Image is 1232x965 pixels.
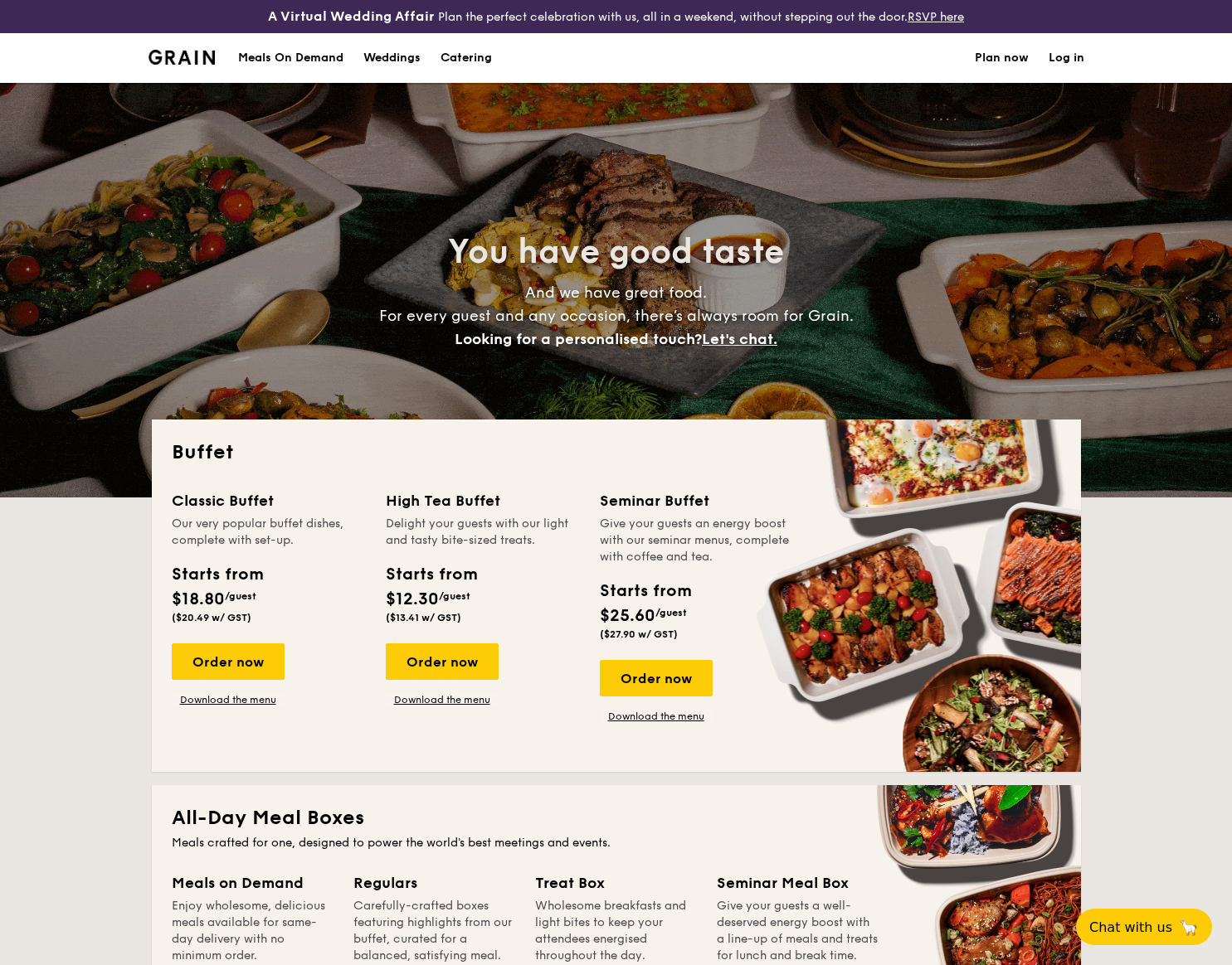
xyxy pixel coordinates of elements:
[172,871,334,895] div: Meals on Demand
[353,33,431,83] a: Weddings
[600,579,690,604] div: Starts from
[353,871,515,895] div: Regulars
[149,50,216,65] img: Grain
[702,330,777,348] span: Let's chat.
[172,489,366,512] div: Classic Buffet
[600,660,713,696] div: Order now
[206,7,1027,27] div: Plan the perfect celebration with us, all in a weekend, without stepping out the door.
[600,489,794,512] div: Seminar Buffet
[386,516,580,549] div: Delight your guests with our light and tasty bite-sized treats.
[228,33,353,83] a: Meals On Demand
[600,710,713,723] a: Download the menu
[172,589,225,609] span: $18.80
[172,805,1061,832] h2: All-Day Meal Boxes
[149,50,216,65] a: Logotype
[172,898,334,964] div: Enjoy wholesome, delicious meals available for same-day delivery with no minimum order.
[1179,918,1199,937] span: 🦙
[431,33,502,83] a: Catering
[1076,909,1212,945] button: Chat with us🦙
[353,898,515,964] div: Carefully-crafted boxes featuring highlights from our buffet, curated for a balanced, satisfying ...
[655,607,687,618] span: /guest
[600,606,655,626] span: $25.60
[172,693,285,706] a: Download the menu
[600,628,678,640] span: ($27.90 w/ GST)
[600,516,794,565] div: Give your guests an energy boost with our seminar menus, complete with coffee and tea.
[439,590,470,602] span: /guest
[1049,33,1084,83] a: Log in
[1089,919,1172,935] span: Chat with us
[172,612,251,623] span: ($20.49 w/ GST)
[225,590,256,602] span: /guest
[172,835,1061,851] div: Meals crafted for one, designed to power the world's best meetings and events.
[172,439,1061,466] h2: Buffet
[238,33,343,83] div: Meals On Demand
[535,871,697,895] div: Treat Box
[535,898,697,964] div: Wholesome breakfasts and light bites to keep your attendees energised throughout the day.
[172,562,262,587] div: Starts from
[441,33,492,83] h1: Catering
[908,10,964,24] a: RSVP here
[975,33,1029,83] a: Plan now
[717,898,879,964] div: Give your guests a well-deserved energy boost with a line-up of meals and treats for lunch and br...
[386,489,580,512] div: High Tea Buffet
[386,562,476,587] div: Starts from
[172,643,285,680] div: Order now
[363,33,421,83] div: Weddings
[386,612,461,623] span: ($13.41 w/ GST)
[268,7,435,27] h4: A Virtual Wedding Affair
[172,516,366,549] div: Our very popular buffet dishes, complete with set-up.
[386,643,499,680] div: Order now
[386,693,499,706] a: Download the menu
[717,871,879,895] div: Seminar Meal Box
[386,589,439,609] span: $12.30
